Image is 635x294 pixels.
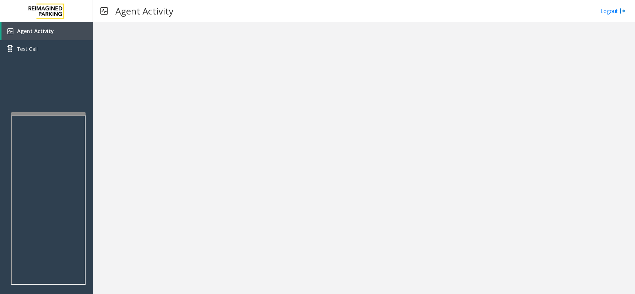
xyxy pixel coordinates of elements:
[1,22,93,40] a: Agent Activity
[100,2,108,20] img: pageIcon
[17,28,54,35] span: Agent Activity
[600,7,626,15] a: Logout
[17,45,38,53] span: Test Call
[112,2,177,20] h3: Agent Activity
[7,28,13,34] img: 'icon'
[620,7,626,15] img: logout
